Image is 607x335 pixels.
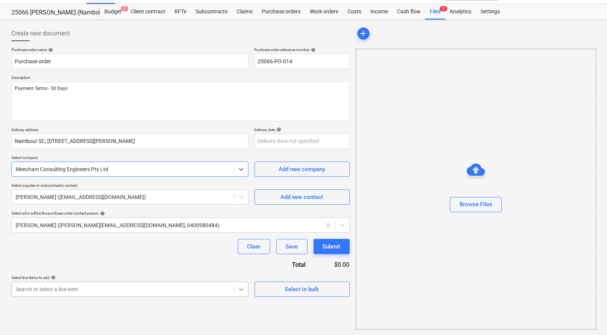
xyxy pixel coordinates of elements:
[11,127,248,134] p: Delivery address
[247,242,261,252] div: Clear
[11,183,248,189] p: Select supplier or subcontractor contact
[569,298,607,335] iframe: Chat Widget
[11,275,248,280] div: Select line-items to add
[323,242,341,252] div: Submit
[255,282,350,297] button: Select in bulk
[445,4,476,19] a: Analytics
[276,239,308,254] button: Save
[170,4,191,19] a: RFTs
[392,4,425,19] a: Cash flow
[450,197,502,212] button: Browse Files
[126,4,170,19] a: Client contract
[285,284,319,294] div: Select in bulk
[425,4,445,19] div: Files
[255,189,350,205] button: Add new contact
[275,127,282,132] span: help
[251,260,318,269] div: Total
[11,82,350,121] textarea: Payment Terms - 30 Days
[11,75,350,82] p: Description
[11,9,91,17] div: 25066 [PERSON_NAME] (Nambour SC Admin Ramps)
[50,275,56,280] span: help
[99,211,105,216] span: help
[11,211,350,216] div: Select who will be the purchase order contact person
[11,29,70,38] span: Create new document
[310,48,316,52] span: help
[255,134,350,149] input: Delivery date not specified
[318,260,350,269] div: $0.00
[281,192,324,202] div: Add new contact
[356,49,596,330] div: Browse Files
[11,54,248,69] input: Document name
[238,239,270,254] button: Clear
[255,47,350,52] div: Purchase order reference number
[440,6,447,11] span: 5
[279,164,325,174] div: Add new company
[460,199,492,209] div: Browse Files
[191,4,232,19] a: Subcontracts
[255,54,350,69] input: Order number
[359,29,368,38] span: add
[286,242,298,252] div: Save
[11,134,248,149] input: Delivery address
[257,4,305,19] a: Purchase orders
[476,4,504,19] a: Settings
[11,155,248,162] p: Select company
[255,127,350,132] div: Delivery date
[232,4,257,19] a: Claims
[366,4,392,19] a: Income
[305,4,343,19] a: Work orders
[100,4,126,19] a: Budget2
[425,4,445,19] a: Files5
[314,239,350,254] button: Submit
[100,4,126,19] div: Budget
[343,4,366,19] a: Costs
[47,48,53,52] span: help
[255,162,350,177] button: Add new company
[11,47,248,52] div: Purchase order name
[121,6,128,11] span: 2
